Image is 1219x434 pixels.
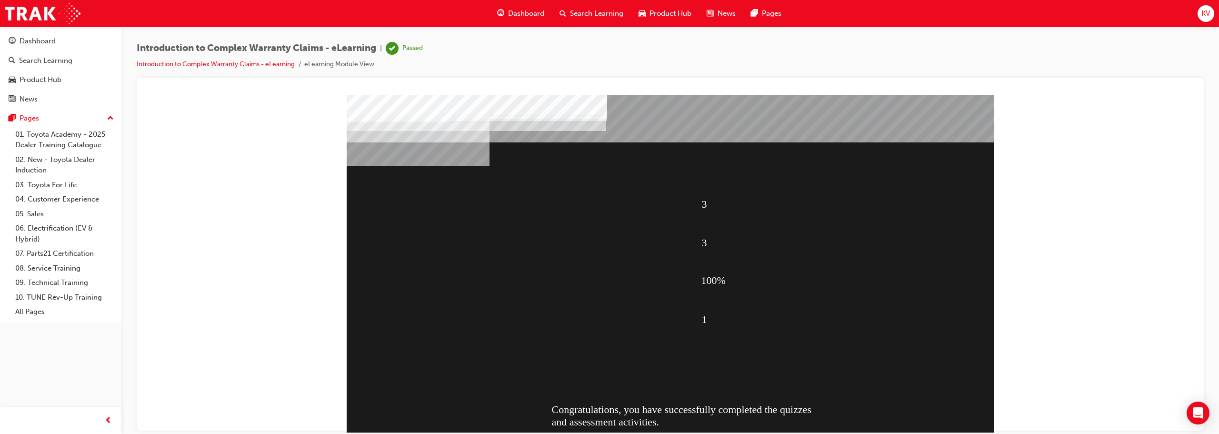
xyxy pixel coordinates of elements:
[9,95,16,104] span: news-icon
[11,246,118,261] a: 07. Parts21 Certification
[718,8,736,19] span: News
[490,4,552,23] a: guage-iconDashboard
[11,221,118,246] a: 06. Electrification (EV & Hybrid)
[751,8,758,20] span: pages-icon
[508,8,544,19] span: Dashboard
[386,42,399,55] span: learningRecordVerb_PASS-icon
[558,130,818,166] div: 3
[380,43,382,54] span: |
[649,8,691,19] span: Product Hub
[570,8,623,19] span: Search Learning
[11,178,118,192] a: 03. Toyota For Life
[1187,402,1209,424] div: Open Intercom Messenger
[699,4,743,23] a: news-iconNews
[11,275,118,290] a: 09. Technical Training
[105,415,112,427] span: prev-icon
[631,4,699,23] a: car-iconProduct Hub
[20,74,61,85] div: Product Hub
[11,127,118,152] a: 01. Toyota Academy - 2025 Dealer Training Catalogue
[558,91,818,127] div: 3
[557,168,818,204] div: 100%
[1201,8,1210,19] span: KV
[408,296,669,334] div: Congratulations, you have successfully completed the quizzes and assessment activities.
[1198,5,1214,22] button: KV
[762,8,781,19] span: Pages
[137,60,295,68] a: Introduction to Complex Warranty Claims - eLearning
[19,55,72,66] div: Search Learning
[4,32,118,50] a: Dashboard
[5,3,80,24] img: Trak
[9,37,16,46] span: guage-icon
[4,110,118,127] button: Pages
[4,30,118,110] button: DashboardSearch LearningProduct HubNews
[20,36,56,47] div: Dashboard
[9,57,15,65] span: search-icon
[552,4,631,23] a: search-iconSearch Learning
[20,113,39,124] div: Pages
[137,43,376,54] span: Introduction to Complex Warranty Claims - eLearning
[560,8,566,20] span: search-icon
[11,207,118,222] a: 05. Sales
[304,59,374,70] li: eLearning Module View
[497,8,504,20] span: guage-icon
[639,8,646,20] span: car-icon
[4,71,118,89] a: Product Hub
[707,8,714,20] span: news-icon
[9,114,16,123] span: pages-icon
[4,52,118,70] a: Search Learning
[9,76,16,84] span: car-icon
[11,192,118,207] a: 04. Customer Experience
[558,207,818,242] div: 1
[11,290,118,305] a: 10. TUNE Rev-Up Training
[11,152,118,178] a: 02. New - Toyota Dealer Induction
[402,44,423,53] div: Passed
[11,304,118,319] a: All Pages
[20,94,38,105] div: News
[107,112,114,125] span: up-icon
[11,261,118,276] a: 08. Service Training
[4,91,118,108] a: News
[743,4,789,23] a: pages-iconPages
